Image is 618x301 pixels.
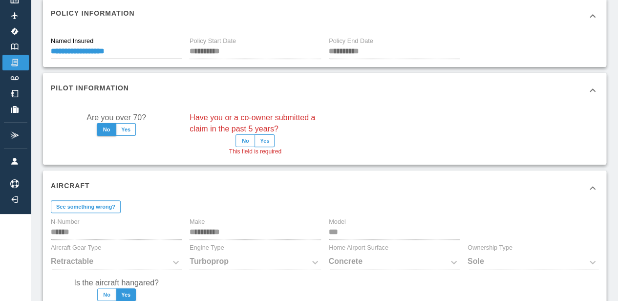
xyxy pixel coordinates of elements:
button: No [97,288,117,301]
div: Turboprop [190,256,320,269]
label: Ownership Type [468,243,512,252]
h6: Policy Information [51,8,134,19]
label: Model [329,218,346,227]
div: Sole [468,256,598,269]
button: Yes [255,134,275,147]
button: See something wrong? [51,200,121,213]
div: Retractable [51,256,182,269]
label: Named Insured [51,37,93,45]
button: Yes [116,123,136,136]
span: This field is required [229,147,281,157]
label: Aircraft Gear Type [51,243,101,252]
button: No [235,134,255,147]
label: Home Airport Surface [329,243,388,252]
label: N-Number [51,218,80,227]
label: Policy End Date [329,37,373,45]
button: No [97,123,116,136]
h6: Pilot Information [51,83,129,93]
label: Engine Type [190,243,224,252]
label: Make [190,218,205,227]
label: Have you or a co-owner submitted a claim in the past 5 years? [190,112,320,134]
h6: Aircraft [51,180,90,191]
div: Concrete [329,256,460,269]
div: Aircraft [43,171,606,206]
button: Yes [116,288,136,301]
label: Are you over 70? [86,112,146,123]
label: Policy Start Date [190,37,236,45]
label: Is the aircraft hangared? [74,277,158,288]
div: Pilot Information [43,73,606,108]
